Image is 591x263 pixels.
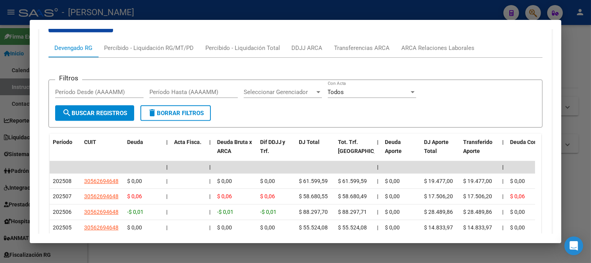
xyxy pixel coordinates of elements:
[385,193,400,199] span: $ 0,00
[385,209,400,215] span: $ 0,00
[140,105,211,121] button: Borrar Filtros
[166,224,167,231] span: |
[166,139,168,145] span: |
[84,193,119,199] span: 30562694648
[385,224,400,231] span: $ 0,00
[503,209,504,215] span: |
[377,139,379,145] span: |
[81,134,124,168] datatable-header-cell: CUIT
[503,139,504,145] span: |
[338,209,367,215] span: $ 88.297,71
[53,224,72,231] span: 202505
[335,134,374,168] datatable-header-cell: Tot. Trf. Bruto
[463,178,492,184] span: $ 19.477,00
[163,134,171,168] datatable-header-cell: |
[377,224,379,231] span: |
[460,134,499,168] datatable-header-cell: Transferido Aporte
[166,178,167,184] span: |
[50,134,81,168] datatable-header-cell: Período
[299,178,328,184] span: $ 61.599,59
[503,178,504,184] span: |
[260,139,286,154] span: Dif DDJJ y Trf.
[166,209,167,215] span: |
[385,178,400,184] span: $ 0,00
[377,164,379,170] span: |
[421,134,460,168] datatable-header-cell: DJ Aporte Total
[166,193,167,199] span: |
[127,224,142,231] span: $ 0,00
[374,134,382,168] datatable-header-cell: |
[299,209,328,215] span: $ 88.297,70
[55,22,107,29] span: Exportar CSV
[510,139,542,145] span: Deuda Contr.
[244,89,315,96] span: Seleccionar Gerenciador
[260,178,275,184] span: $ 0,00
[299,193,328,199] span: $ 58.680,55
[424,178,453,184] span: $ 19.477,00
[62,110,127,117] span: Buscar Registros
[257,134,296,168] datatable-header-cell: Dif DDJJ y Trf.
[205,44,280,52] div: Percibido - Liquidación Total
[217,178,232,184] span: $ 0,00
[338,178,367,184] span: $ 61.599,59
[510,224,525,231] span: $ 0,00
[503,224,504,231] span: |
[84,224,119,231] span: 30562694648
[104,44,194,52] div: Percibido - Liquidación RG/MT/PD
[217,139,252,154] span: Deuda Bruta x ARCA
[334,44,390,52] div: Transferencias ARCA
[424,139,449,154] span: DJ Aporte Total
[55,74,82,82] h3: Filtros
[503,193,504,199] span: |
[171,134,206,168] datatable-header-cell: Acta Fisca.
[124,134,163,168] datatable-header-cell: Deuda
[214,134,257,168] datatable-header-cell: Deuda Bruta x ARCA
[147,108,157,117] mat-icon: delete
[53,209,72,215] span: 202506
[510,209,525,215] span: $ 0,00
[377,209,379,215] span: |
[127,209,144,215] span: -$ 0,01
[174,139,201,145] span: Acta Fisca.
[463,193,492,199] span: $ 17.506,20
[260,193,275,199] span: $ 0,06
[564,236,583,255] div: Open Intercom Messenger
[377,178,379,184] span: |
[127,178,142,184] span: $ 0,00
[463,224,492,231] span: $ 14.833,97
[510,178,525,184] span: $ 0,00
[84,139,96,145] span: CUIT
[338,193,367,199] span: $ 58.680,49
[503,164,504,170] span: |
[209,224,210,231] span: |
[54,44,92,52] div: Devengado RG
[463,209,492,215] span: $ 28.489,86
[55,105,134,121] button: Buscar Registros
[53,193,72,199] span: 202507
[217,193,232,199] span: $ 0,06
[510,193,525,199] span: $ 0,06
[209,209,210,215] span: |
[84,178,119,184] span: 30562694648
[463,139,493,154] span: Transferido Aporte
[424,193,453,199] span: $ 17.506,20
[217,224,232,231] span: $ 0,00
[424,209,453,215] span: $ 28.489,86
[385,139,402,154] span: Deuda Aporte
[217,209,234,215] span: -$ 0,01
[260,209,277,215] span: -$ 0,01
[209,139,211,145] span: |
[424,224,453,231] span: $ 14.833,97
[53,178,72,184] span: 202508
[382,134,421,168] datatable-header-cell: Deuda Aporte
[338,139,392,154] span: Tot. Trf. [GEOGRAPHIC_DATA]
[260,224,275,231] span: $ 0,00
[127,139,143,145] span: Deuda
[338,224,367,231] span: $ 55.524,08
[209,164,211,170] span: |
[292,44,323,52] div: DDJJ ARCA
[166,164,168,170] span: |
[296,134,335,168] datatable-header-cell: DJ Total
[402,44,475,52] div: ARCA Relaciones Laborales
[206,134,214,168] datatable-header-cell: |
